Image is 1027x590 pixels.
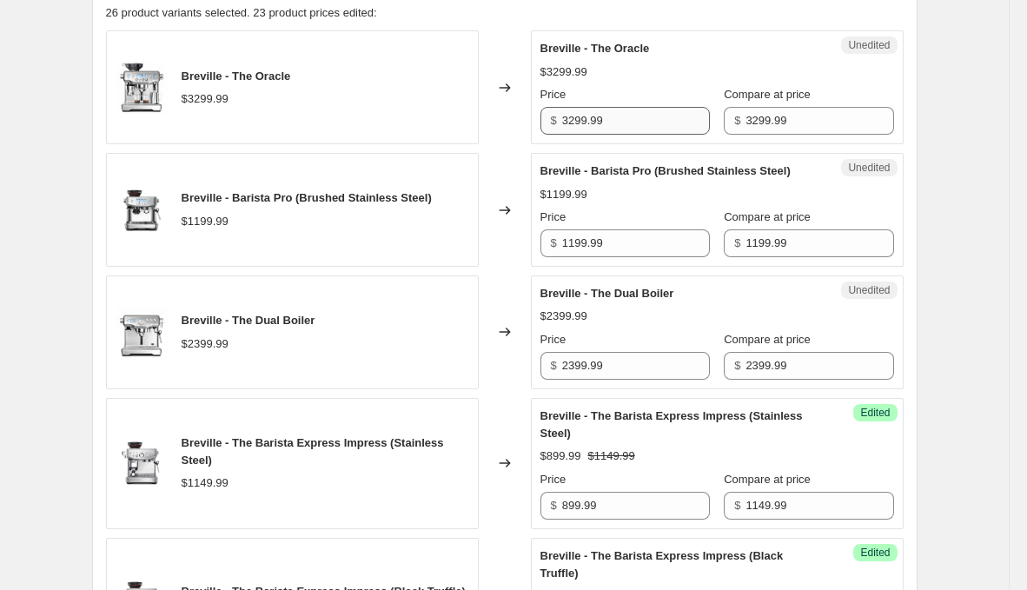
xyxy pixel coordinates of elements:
[848,161,890,175] span: Unedited
[182,70,291,83] span: Breville - The Oracle
[860,546,890,560] span: Edited
[540,88,567,101] span: Price
[106,6,377,19] span: 26 product variants selected. 23 product prices edited:
[540,287,674,300] span: Breville - The Dual Boiler
[182,92,229,105] span: $3299.99
[116,437,168,489] img: breville-the-barista-express-impress-525203_80x.webp
[540,309,587,322] span: $2399.99
[182,314,315,327] span: Breville - The Dual Boiler
[116,62,168,114] img: breville-the-oracle-444956_80x.jpg
[734,114,740,127] span: $
[724,210,811,223] span: Compare at price
[724,333,811,346] span: Compare at price
[540,210,567,223] span: Price
[182,476,229,489] span: $1149.99
[540,333,567,346] span: Price
[182,436,444,467] span: Breville - The Barista Express Impress (Stainless Steel)
[540,449,581,462] span: $899.99
[551,359,557,372] span: $
[724,473,811,486] span: Compare at price
[540,42,650,55] span: Breville - The Oracle
[540,188,587,201] span: $1199.99
[734,359,740,372] span: $
[551,236,557,249] span: $
[588,449,635,462] span: $1149.99
[540,549,784,580] span: Breville - The Barista Express Impress (Black Truffle)
[734,236,740,249] span: $
[734,499,740,512] span: $
[848,38,890,52] span: Unedited
[724,88,811,101] span: Compare at price
[540,65,587,78] span: $3299.99
[848,283,890,297] span: Unedited
[551,499,557,512] span: $
[551,114,557,127] span: $
[540,473,567,486] span: Price
[116,184,168,236] img: breville-barista-pro-972567_80x.webp
[860,406,890,420] span: Edited
[540,164,791,177] span: Breville - Barista Pro (Brushed Stainless Steel)
[182,215,229,228] span: $1199.99
[540,409,803,440] span: Breville - The Barista Express Impress (Stainless Steel)
[116,306,168,358] img: breville-the-dual-boiler-385938_80x.jpg
[182,191,432,204] span: Breville - Barista Pro (Brushed Stainless Steel)
[182,337,229,350] span: $2399.99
